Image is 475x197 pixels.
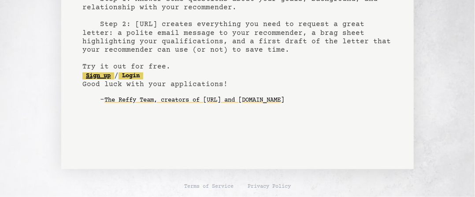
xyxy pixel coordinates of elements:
[248,183,291,190] a: Privacy Policy
[184,183,234,190] a: Terms of Service
[100,96,393,105] div: -
[82,72,114,80] a: Sign up
[104,93,284,107] a: The Reffy Team, creators of [URL] and [DOMAIN_NAME]
[119,72,143,80] a: Login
